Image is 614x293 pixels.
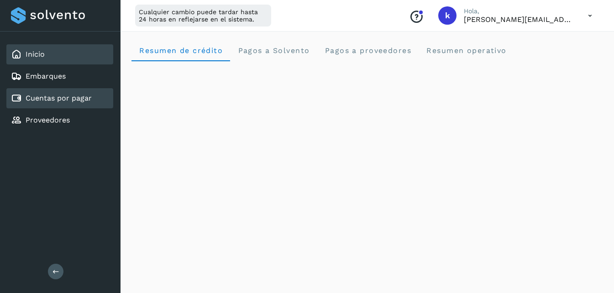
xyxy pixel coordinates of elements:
div: Proveedores [6,110,113,130]
p: Hola, [464,7,573,15]
a: Proveedores [26,116,70,124]
div: Embarques [6,66,113,86]
div: Cuentas por pagar [6,88,113,108]
span: Resumen operativo [426,46,507,55]
div: Inicio [6,44,113,64]
a: Embarques [26,72,66,80]
p: karla@metaleslozano.com.mx [464,15,573,24]
span: Resumen de crédito [139,46,223,55]
div: Cualquier cambio puede tardar hasta 24 horas en reflejarse en el sistema. [135,5,271,27]
a: Cuentas por pagar [26,94,92,102]
span: Pagos a Solvento [237,46,310,55]
a: Inicio [26,50,45,59]
span: Pagos a proveedores [324,46,411,55]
